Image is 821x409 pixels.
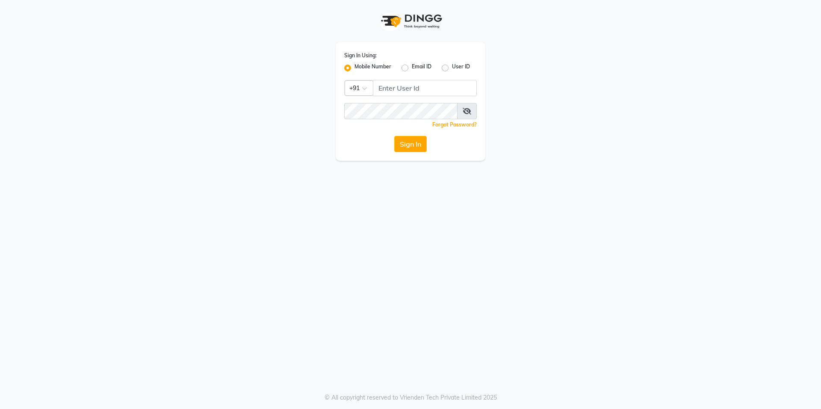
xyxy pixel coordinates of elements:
[452,63,470,73] label: User ID
[344,103,458,119] input: Username
[373,80,477,96] input: Username
[354,63,391,73] label: Mobile Number
[344,52,377,59] label: Sign In Using:
[376,9,445,34] img: logo1.svg
[432,121,477,128] a: Forgot Password?
[412,63,431,73] label: Email ID
[394,136,427,152] button: Sign In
